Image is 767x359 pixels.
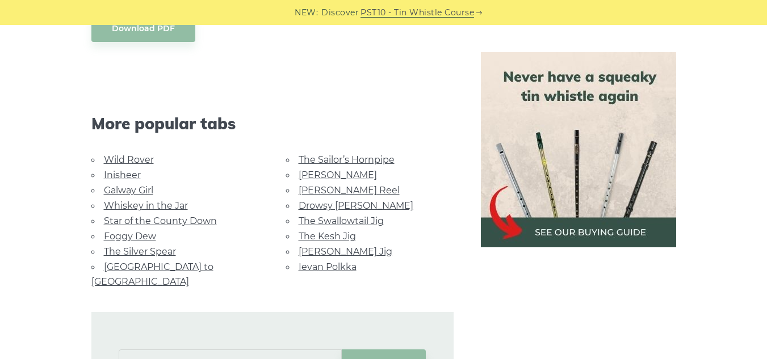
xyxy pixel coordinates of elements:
span: More popular tabs [91,114,454,133]
a: [PERSON_NAME] [299,170,377,180]
span: Discover [321,6,359,19]
a: The Sailor’s Hornpipe [299,154,395,165]
a: Star of the County Down [104,216,217,226]
a: [PERSON_NAME] Jig [299,246,392,257]
a: Whiskey in the Jar [104,200,188,211]
a: Ievan Polkka [299,261,357,272]
a: [GEOGRAPHIC_DATA] to [GEOGRAPHIC_DATA] [91,261,213,287]
a: Drowsy [PERSON_NAME] [299,200,413,211]
a: Galway Girl [104,185,153,196]
img: tin whistle buying guide [481,52,676,247]
a: The Silver Spear [104,246,176,257]
a: Foggy Dew [104,231,156,242]
a: The Kesh Jig [299,231,356,242]
a: [PERSON_NAME] Reel [299,185,400,196]
a: PST10 - Tin Whistle Course [361,6,474,19]
a: The Swallowtail Jig [299,216,384,226]
a: Download PDF [91,15,195,42]
a: Inisheer [104,170,141,180]
span: NEW: [295,6,318,19]
a: Wild Rover [104,154,154,165]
